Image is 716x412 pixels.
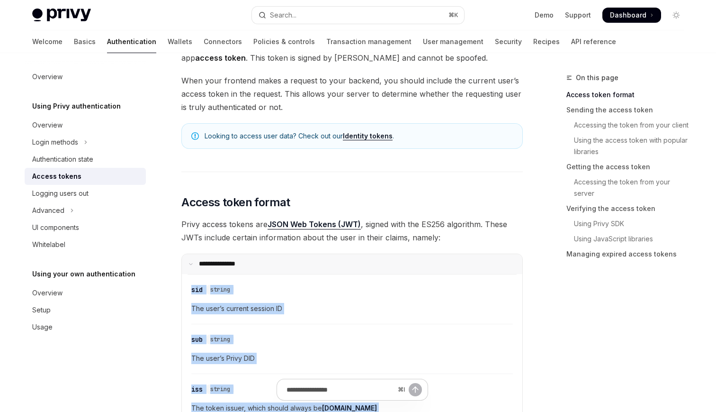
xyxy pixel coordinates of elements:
div: Access tokens [32,171,81,182]
a: Welcome [32,30,63,53]
strong: access token [195,53,246,63]
span: The user’s current session ID [191,303,513,314]
div: Advanced [32,205,64,216]
h5: Using Privy authentication [32,101,121,112]
a: Overview [25,117,146,134]
h5: Using your own authentication [32,268,135,280]
div: Overview [32,287,63,299]
div: Overview [32,71,63,82]
a: Transaction management [326,30,412,53]
a: Sending the access token [566,102,691,118]
div: Overview [32,119,63,131]
a: Verifying the access token [566,201,691,216]
a: Security [495,30,522,53]
a: Demo [535,10,554,20]
div: UI components [32,222,79,233]
div: Search... [270,9,296,21]
a: Policies & controls [253,30,315,53]
button: Toggle Advanced section [25,202,146,219]
a: Accessing the token from your server [566,174,691,201]
a: Connectors [204,30,242,53]
img: light logo [32,9,91,22]
a: Access token format [566,87,691,102]
a: Overview [25,68,146,85]
button: Toggle Login methods section [25,134,146,151]
a: UI components [25,219,146,236]
button: Send message [409,383,422,396]
a: User management [423,30,483,53]
a: Wallets [168,30,192,53]
div: sub [191,335,203,344]
span: string [210,286,230,293]
a: Support [565,10,591,20]
a: Authentication [107,30,156,53]
button: Toggle dark mode [669,8,684,23]
svg: Note [191,132,199,140]
span: Looking to access user data? Check out our . [205,131,513,141]
span: When your frontend makes a request to your backend, you should include the current user’s access ... [181,74,523,114]
a: API reference [571,30,616,53]
a: Usage [25,319,146,336]
a: Getting the access token [566,159,691,174]
a: Setup [25,302,146,319]
a: Logging users out [25,185,146,202]
span: On this page [576,72,618,83]
a: Managing expired access tokens [566,247,691,262]
a: Accessing the token from your client [566,118,691,133]
span: string [210,336,230,343]
a: Basics [74,30,96,53]
span: Dashboard [610,10,646,20]
button: Open search [252,7,464,24]
a: Access tokens [25,168,146,185]
div: Authentication state [32,154,93,165]
div: sid [191,285,203,294]
a: JSON Web Tokens (JWT) [268,220,361,229]
div: Whitelabel [32,239,65,250]
span: ⌘ K [448,11,458,19]
a: Dashboard [602,8,661,23]
div: Setup [32,304,51,316]
a: Using Privy SDK [566,216,691,231]
a: Using JavaScript libraries [566,231,691,247]
span: The user’s Privy DID [191,353,513,364]
a: Using the access token with popular libraries [566,133,691,159]
a: Overview [25,284,146,302]
div: Login methods [32,137,78,148]
div: Usage [32,321,53,333]
span: Access token format [181,195,290,210]
a: Authentication state [25,151,146,168]
input: Ask a question... [286,379,394,400]
a: Recipes [533,30,560,53]
a: Identity tokens [343,132,393,140]
a: Whitelabel [25,236,146,253]
span: Privy access tokens are , signed with the ES256 algorithm. These JWTs include certain information... [181,218,523,244]
div: Logging users out [32,188,89,199]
